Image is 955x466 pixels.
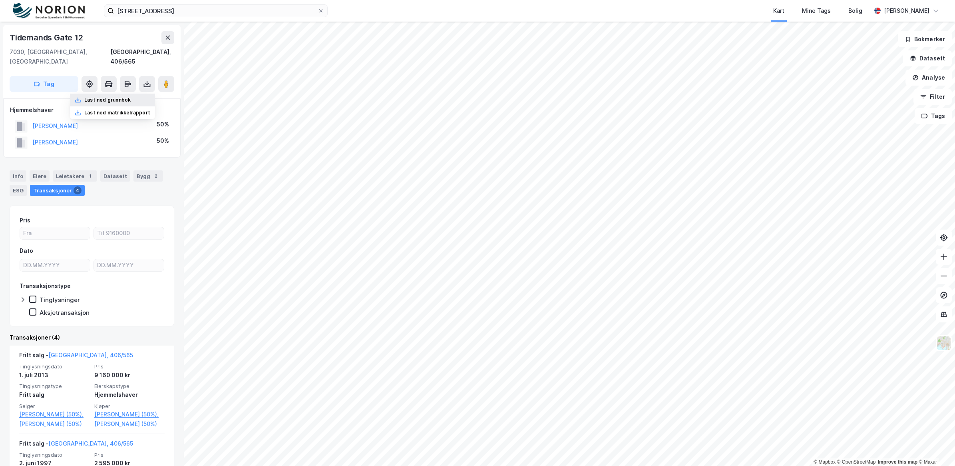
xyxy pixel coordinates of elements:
[915,428,955,466] iframe: Chat Widget
[848,6,862,16] div: Bolig
[94,410,165,419] a: [PERSON_NAME] (50%),
[10,185,27,196] div: ESG
[84,97,131,103] div: Last ned grunnbok
[19,403,90,410] span: Selger
[915,108,952,124] button: Tags
[94,383,165,390] span: Eierskapstype
[913,89,952,105] button: Filter
[94,259,164,271] input: DD.MM.YYYY
[19,439,133,452] div: Fritt salg -
[84,110,150,116] div: Last ned matrikkelrapport
[94,370,165,380] div: 9 160 000 kr
[30,170,50,182] div: Eiere
[915,428,955,466] div: Kontrollprogram for chat
[94,390,165,400] div: Hjemmelshaver
[10,170,26,182] div: Info
[94,419,165,429] a: [PERSON_NAME] (50%)
[48,352,133,358] a: [GEOGRAPHIC_DATA], 406/565
[884,6,929,16] div: [PERSON_NAME]
[94,363,165,370] span: Pris
[878,459,917,465] a: Improve this map
[10,47,110,66] div: 7030, [GEOGRAPHIC_DATA], [GEOGRAPHIC_DATA]
[903,50,952,66] button: Datasett
[94,452,165,458] span: Pris
[19,370,90,380] div: 1. juli 2013
[30,185,85,196] div: Transaksjoner
[40,296,80,304] div: Tinglysninger
[86,172,94,180] div: 1
[19,419,90,429] a: [PERSON_NAME] (50%)
[19,363,90,370] span: Tinglysningsdato
[19,410,90,419] a: [PERSON_NAME] (50%),
[20,281,71,291] div: Transaksjonstype
[837,459,876,465] a: OpenStreetMap
[10,105,174,115] div: Hjemmelshaver
[114,5,318,17] input: Søk på adresse, matrikkel, gårdeiere, leietakere eller personer
[94,403,165,410] span: Kjøper
[19,390,90,400] div: Fritt salg
[773,6,784,16] div: Kart
[898,31,952,47] button: Bokmerker
[53,170,97,182] div: Leietakere
[157,120,169,129] div: 50%
[110,47,174,66] div: [GEOGRAPHIC_DATA], 406/565
[40,309,90,316] div: Aksjetransaksjon
[48,440,133,447] a: [GEOGRAPHIC_DATA], 406/565
[10,76,78,92] button: Tag
[20,216,30,225] div: Pris
[94,227,164,239] input: Til 9160000
[10,333,174,342] div: Transaksjoner (4)
[10,31,85,44] div: Tidemands Gate 12
[74,186,82,194] div: 4
[814,459,836,465] a: Mapbox
[905,70,952,86] button: Analyse
[13,3,85,19] img: norion-logo.80e7a08dc31c2e691866.png
[19,383,90,390] span: Tinglysningstype
[157,136,169,146] div: 50%
[100,170,130,182] div: Datasett
[802,6,831,16] div: Mine Tags
[19,350,133,363] div: Fritt salg -
[936,336,951,351] img: Z
[20,259,90,271] input: DD.MM.YYYY
[19,452,90,458] span: Tinglysningsdato
[20,227,90,239] input: Fra
[152,172,160,180] div: 2
[20,246,33,256] div: Dato
[133,170,163,182] div: Bygg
